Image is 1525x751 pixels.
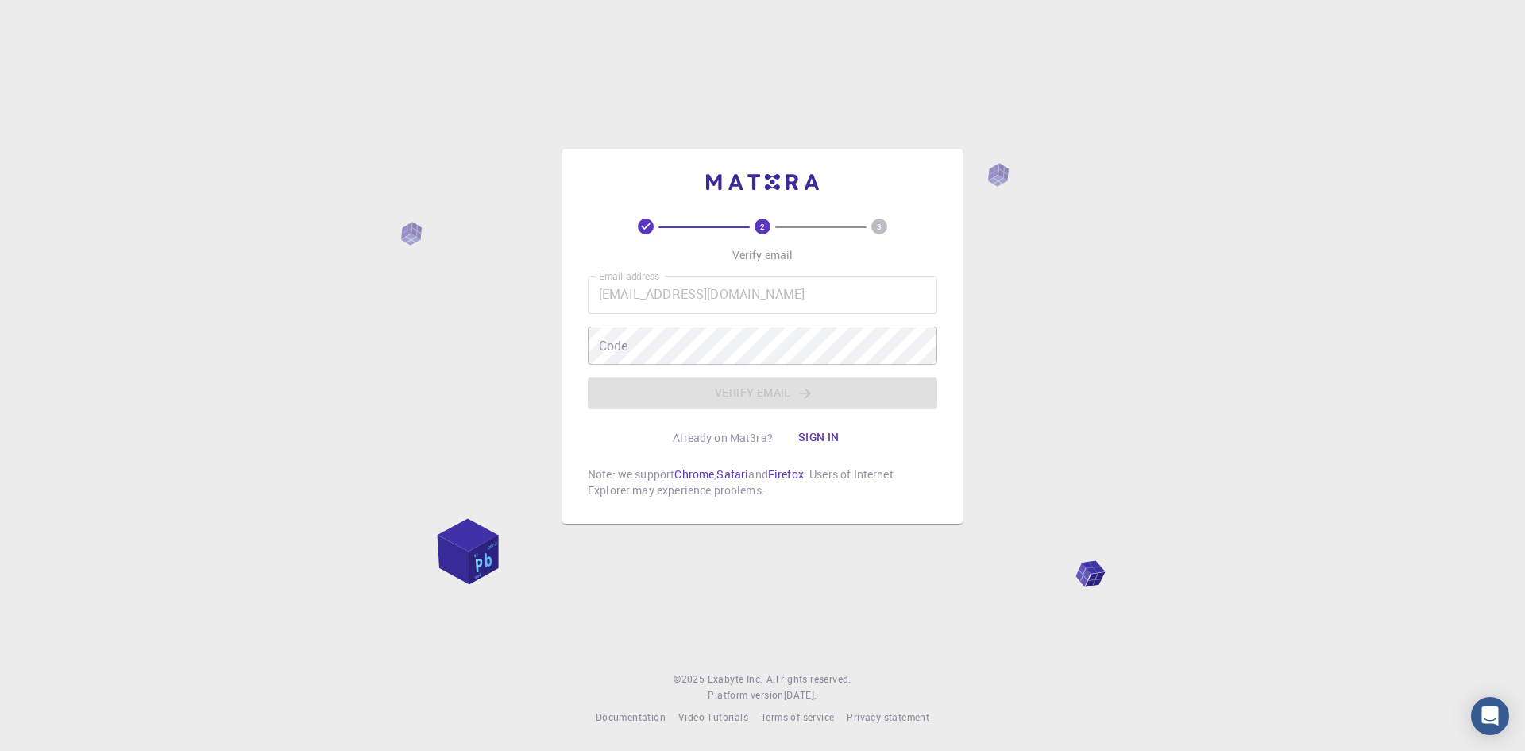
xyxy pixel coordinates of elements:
[716,466,748,482] a: Safari
[599,269,659,283] label: Email address
[678,710,748,723] span: Video Tutorials
[761,710,834,726] a: Terms of service
[708,672,763,685] span: Exabyte Inc.
[674,672,707,687] span: © 2025
[674,466,714,482] a: Chrome
[596,710,666,723] span: Documentation
[678,710,748,726] a: Video Tutorials
[847,710,929,723] span: Privacy statement
[732,247,793,263] p: Verify email
[1471,697,1509,735] div: Open Intercom Messenger
[766,672,851,687] span: All rights reserved.
[673,430,773,446] p: Already on Mat3ra?
[768,466,804,482] a: Firefox
[784,687,817,703] a: [DATE].
[708,687,783,703] span: Platform version
[847,710,929,726] a: Privacy statement
[708,672,763,687] a: Exabyte Inc.
[786,422,852,454] button: Sign in
[761,710,834,723] span: Terms of service
[588,466,937,498] p: Note: we support , and . Users of Internet Explorer may experience problems.
[596,710,666,726] a: Documentation
[877,221,882,232] text: 3
[760,221,765,232] text: 2
[784,688,817,701] span: [DATE] .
